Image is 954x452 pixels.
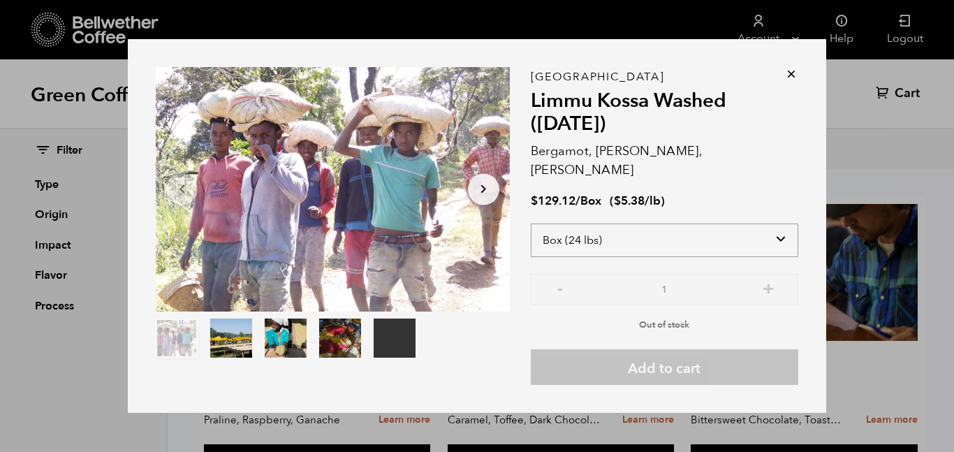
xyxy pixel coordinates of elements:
span: $ [614,193,621,209]
span: /lb [645,193,661,209]
button: Add to cart [531,349,798,385]
bdi: 129.12 [531,193,575,209]
span: / [575,193,580,209]
span: Box [580,193,601,209]
button: + [760,281,777,295]
button: - [552,281,569,295]
p: Bergamot, [PERSON_NAME], [PERSON_NAME] [531,142,798,180]
bdi: 5.38 [614,193,645,209]
video: Your browser does not support the video tag. [374,319,416,358]
span: Out of stock [639,319,689,331]
span: $ [531,193,538,209]
h2: Limmu Kossa Washed ([DATE]) [531,89,798,136]
span: ( ) [610,193,665,209]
